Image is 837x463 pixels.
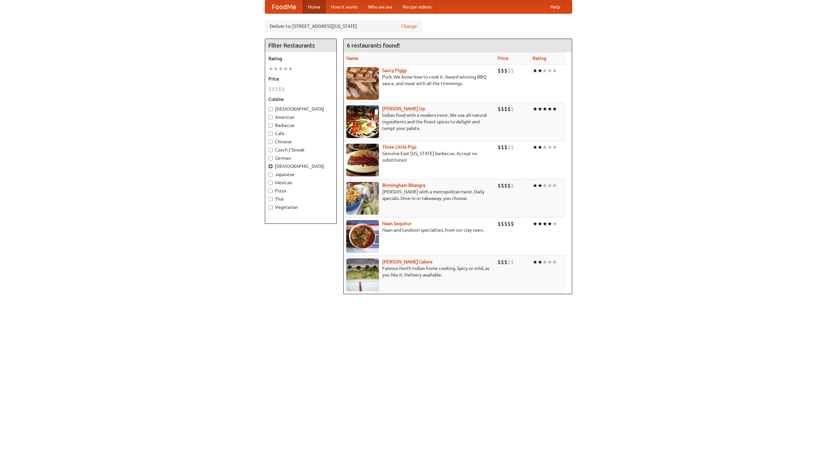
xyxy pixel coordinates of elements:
[346,56,358,61] a: Name
[382,221,411,226] a: Naan Sequitur
[538,182,542,189] li: ★
[268,197,273,201] input: Thai
[268,106,333,112] label: [DEMOGRAPHIC_DATA]
[278,85,282,93] li: $
[542,144,547,151] li: ★
[501,182,504,189] li: $
[547,105,552,113] li: ★
[288,65,293,72] li: ★
[268,123,273,128] input: Barbecue
[552,144,557,151] li: ★
[346,67,379,100] img: saucy.jpg
[346,258,379,291] img: currygalore.jpg
[382,106,425,111] b: [PERSON_NAME] Up
[498,67,501,74] li: $
[401,23,417,29] a: Change
[501,220,504,227] li: $
[346,227,492,233] p: Naan and tandoori specialties, from our clay oven.
[268,163,333,169] label: [DEMOGRAPHIC_DATA]
[547,182,552,189] li: ★
[501,67,504,74] li: $
[346,265,492,278] p: Famous North Indian home cooking. Spicy or mild, as you like it. Delivery available.
[382,259,433,264] a: [PERSON_NAME] Galore
[504,144,507,151] li: $
[501,105,504,113] li: $
[268,171,333,178] label: Japanese
[268,130,333,137] label: Cafe
[268,107,273,111] input: [DEMOGRAPHIC_DATA]
[533,182,538,189] li: ★
[268,205,273,209] input: Vegetarian
[542,182,547,189] li: ★
[533,67,538,74] li: ★
[533,144,538,151] li: ★
[552,105,557,113] li: ★
[511,144,514,151] li: $
[542,220,547,227] li: ★
[346,182,379,215] img: bhangra.jpg
[504,105,507,113] li: $
[268,156,273,160] input: German
[268,115,273,119] input: American
[268,140,273,144] input: Chinese
[265,0,303,13] a: FoodMe
[538,258,542,266] li: ★
[542,105,547,113] li: ★
[268,114,333,120] label: American
[498,182,501,189] li: $
[504,220,507,227] li: $
[504,67,507,74] li: $
[268,196,333,202] label: Thai
[268,179,333,186] label: Mexican
[538,220,542,227] li: ★
[542,67,547,74] li: ★
[382,68,407,73] a: Saucy Piggy
[346,220,379,253] img: naansequitur.jpg
[326,0,363,13] a: How it works
[511,220,514,227] li: $
[268,187,333,194] label: Pizza
[346,105,379,138] img: curryup.jpg
[268,96,333,102] h5: Cuisine
[363,0,398,13] a: Who we are
[283,65,288,72] li: ★
[547,220,552,227] li: ★
[547,144,552,151] li: ★
[268,164,273,169] input: [DEMOGRAPHIC_DATA]
[268,76,333,82] h5: Price
[552,182,557,189] li: ★
[547,67,552,74] li: ★
[533,258,538,266] li: ★
[507,144,511,151] li: $
[511,105,514,113] li: $
[268,181,273,185] input: Mexican
[282,85,285,93] li: $
[346,188,492,202] p: [PERSON_NAME] with a metropolitan twist. Daily specials. Dine-in or takeaway, you choose.
[265,20,422,32] div: Deliver to: [STREET_ADDRESS][US_STATE]
[268,148,273,152] input: Czech / Slovak
[398,0,437,13] a: Recipe videos
[498,144,501,151] li: $
[268,122,333,129] label: Barbecue
[552,67,557,74] li: ★
[272,85,275,93] li: $
[507,105,511,113] li: $
[501,144,504,151] li: $
[268,85,272,93] li: $
[498,220,501,227] li: $
[498,105,501,113] li: $
[504,182,507,189] li: $
[268,155,333,161] label: German
[533,56,546,61] a: Rating
[273,65,278,72] li: ★
[538,144,542,151] li: ★
[346,112,492,132] p: Indian food with a modern twist. We use all-natural ingredients and the finest spices to delight ...
[542,258,547,266] li: ★
[382,183,425,188] a: Birmingham Bhangra
[501,258,504,266] li: $
[268,204,333,210] label: Vegetarian
[268,138,333,145] label: Chinese
[278,65,283,72] li: ★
